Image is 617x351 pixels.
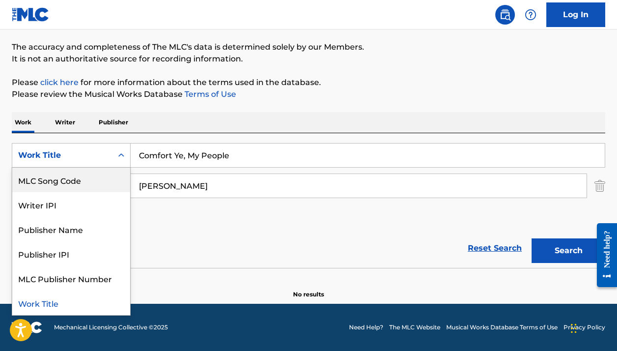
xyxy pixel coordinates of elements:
[594,174,605,198] img: Delete Criterion
[12,217,130,241] div: Publisher Name
[546,2,605,27] a: Log In
[293,278,324,299] p: No results
[525,9,537,21] img: help
[52,112,78,133] p: Writer
[463,237,527,259] a: Reset Search
[590,213,617,297] iframe: Resource Center
[12,168,130,192] div: MLC Song Code
[12,7,50,22] img: MLC Logo
[349,323,383,332] a: Need Help?
[12,143,605,268] form: Search Form
[532,238,605,263] button: Search
[40,78,79,87] a: click here
[12,112,34,133] p: Work
[499,9,511,21] img: search
[521,5,540,25] div: Help
[12,53,605,65] p: It is not an authoritative source for recording information.
[12,322,42,333] img: logo
[12,266,130,291] div: MLC Publisher Number
[568,304,617,351] iframe: Chat Widget
[12,192,130,217] div: Writer IPI
[183,89,236,99] a: Terms of Use
[571,314,577,343] div: Drag
[54,323,168,332] span: Mechanical Licensing Collective © 2025
[12,77,605,88] p: Please for more information about the terms used in the database.
[96,112,131,133] p: Publisher
[12,291,130,315] div: Work Title
[12,88,605,100] p: Please review the Musical Works Database
[12,41,605,53] p: The accuracy and completeness of The MLC's data is determined solely by our Members.
[446,323,558,332] a: Musical Works Database Terms of Use
[563,323,605,332] a: Privacy Policy
[12,241,130,266] div: Publisher IPI
[18,149,107,161] div: Work Title
[495,5,515,25] a: Public Search
[389,323,440,332] a: The MLC Website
